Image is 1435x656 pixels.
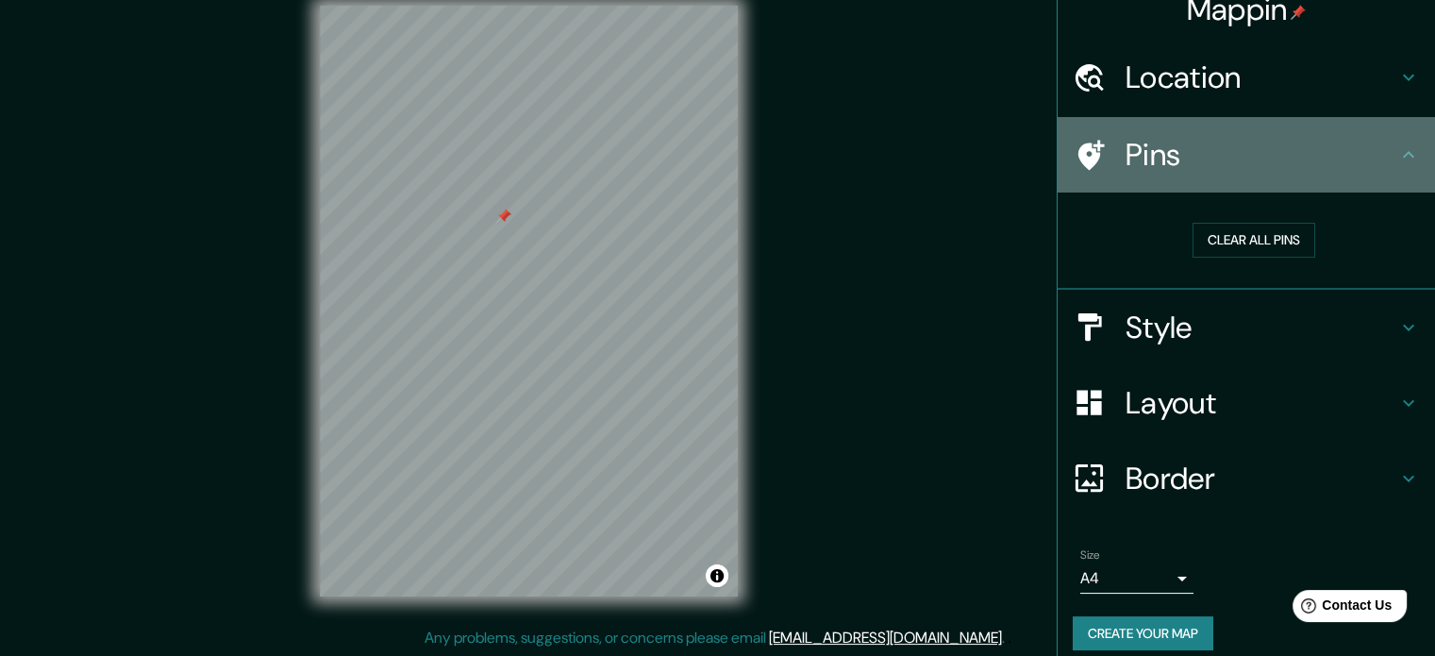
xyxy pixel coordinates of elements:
[1291,5,1306,20] img: pin-icon.png
[1073,616,1213,651] button: Create your map
[320,6,738,597] canvas: Map
[1267,582,1414,635] iframe: Help widget launcher
[1126,59,1397,96] h4: Location
[1058,117,1435,193] div: Pins
[1008,627,1011,649] div: .
[1126,136,1397,174] h4: Pins
[1126,384,1397,422] h4: Layout
[1126,309,1397,346] h4: Style
[1080,547,1100,563] label: Size
[1126,460,1397,497] h4: Border
[1080,563,1193,594] div: A4
[1058,441,1435,516] div: Border
[1193,223,1315,258] button: Clear all pins
[1058,290,1435,365] div: Style
[1058,40,1435,115] div: Location
[706,564,728,587] button: Toggle attribution
[1005,627,1008,649] div: .
[425,627,1005,649] p: Any problems, suggestions, or concerns please email .
[1058,365,1435,441] div: Layout
[769,628,1002,648] a: [EMAIL_ADDRESS][DOMAIN_NAME]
